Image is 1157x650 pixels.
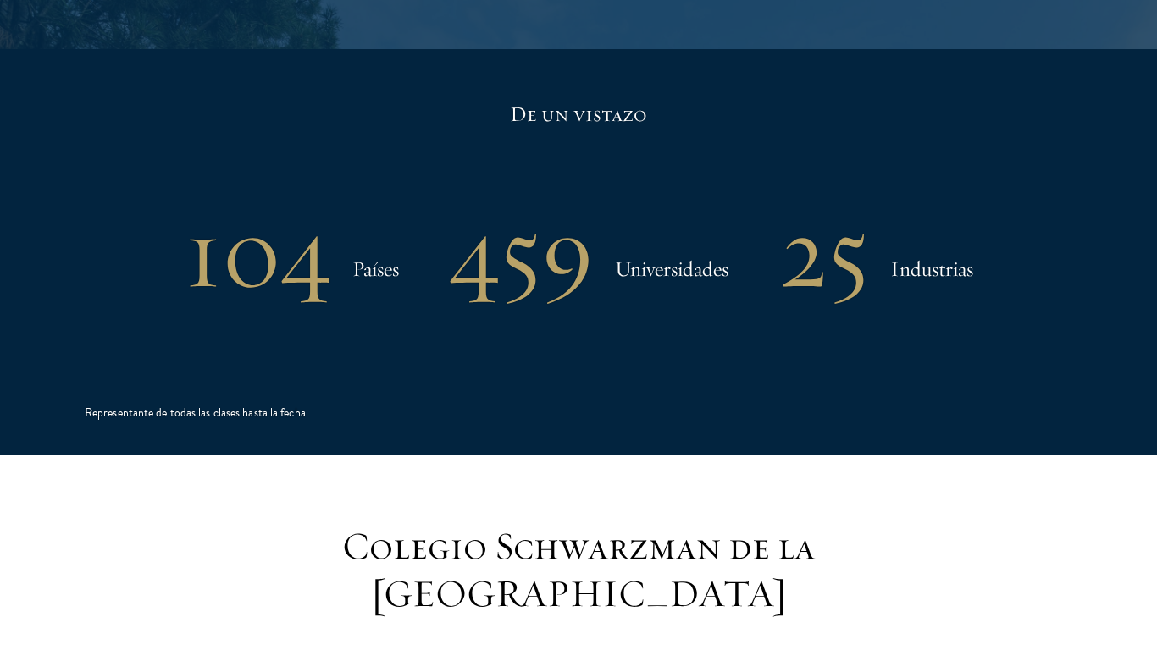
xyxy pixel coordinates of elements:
[85,404,306,421] font: Representante de todas las clases hasta la fecha
[450,189,594,316] font: 459
[342,522,815,617] font: Colegio Schwarzman de la [GEOGRAPHIC_DATA]
[185,189,331,316] font: 104
[890,256,973,282] font: Industrias
[510,101,647,127] font: De un vistazo
[615,256,728,282] font: Universidades
[352,256,399,282] font: Países
[779,189,869,316] font: 25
